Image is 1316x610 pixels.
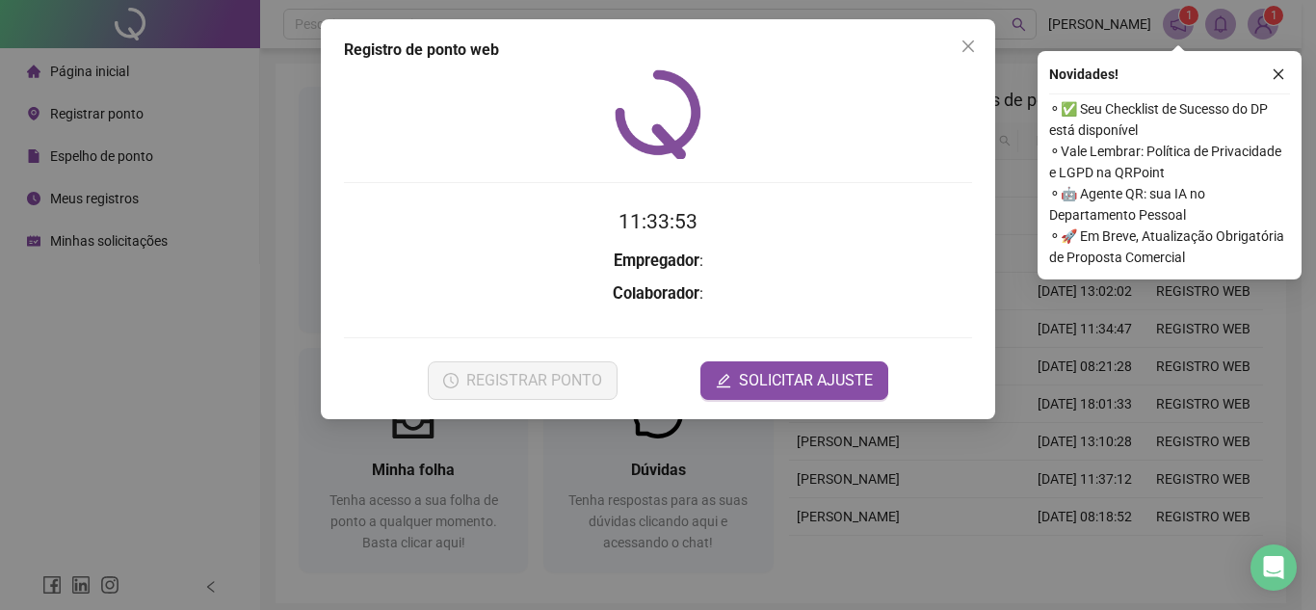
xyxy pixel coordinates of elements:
[961,39,976,54] span: close
[700,361,888,400] button: editSOLICITAR AJUSTE
[953,31,984,62] button: Close
[619,210,697,233] time: 11:33:53
[344,39,972,62] div: Registro de ponto web
[739,369,873,392] span: SOLICITAR AJUSTE
[428,361,618,400] button: REGISTRAR PONTO
[1272,67,1285,81] span: close
[613,284,699,303] strong: Colaborador
[1250,544,1297,591] div: Open Intercom Messenger
[344,281,972,306] h3: :
[1049,64,1119,85] span: Novidades !
[1049,183,1290,225] span: ⚬ 🤖 Agente QR: sua IA no Departamento Pessoal
[344,249,972,274] h3: :
[614,252,699,270] strong: Empregador
[615,69,701,159] img: QRPoint
[1049,98,1290,141] span: ⚬ ✅ Seu Checklist de Sucesso do DP está disponível
[1049,225,1290,268] span: ⚬ 🚀 Em Breve, Atualização Obrigatória de Proposta Comercial
[716,373,731,388] span: edit
[1049,141,1290,183] span: ⚬ Vale Lembrar: Política de Privacidade e LGPD na QRPoint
